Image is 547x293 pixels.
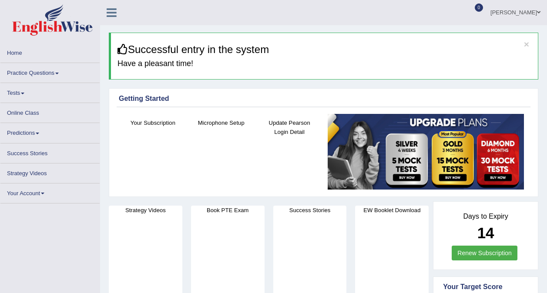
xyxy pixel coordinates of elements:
button: × [524,40,529,49]
a: Tests [0,83,100,100]
span: 0 [475,3,483,12]
a: Home [0,43,100,60]
h3: Successful entry in the system [117,44,531,55]
a: Practice Questions [0,63,100,80]
a: Strategy Videos [0,163,100,180]
a: Your Account [0,183,100,200]
h4: Strategy Videos [109,206,182,215]
h4: EW Booklet Download [355,206,429,215]
b: 14 [477,224,494,241]
div: Getting Started [119,93,528,104]
img: small5.jpg [328,114,524,190]
h4: Days to Expiry [443,213,528,220]
a: Online Class [0,103,100,120]
h4: Your Subscription [123,118,183,127]
a: Predictions [0,123,100,140]
h4: Microphone Setup [191,118,251,127]
h4: Update Pearson Login Detail [260,118,319,137]
div: Your Target Score [443,282,528,292]
h4: Success Stories [273,206,347,215]
a: Success Stories [0,143,100,160]
a: Renew Subscription [452,246,517,260]
h4: Book PTE Exam [191,206,265,215]
h4: Have a pleasant time! [117,60,531,68]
